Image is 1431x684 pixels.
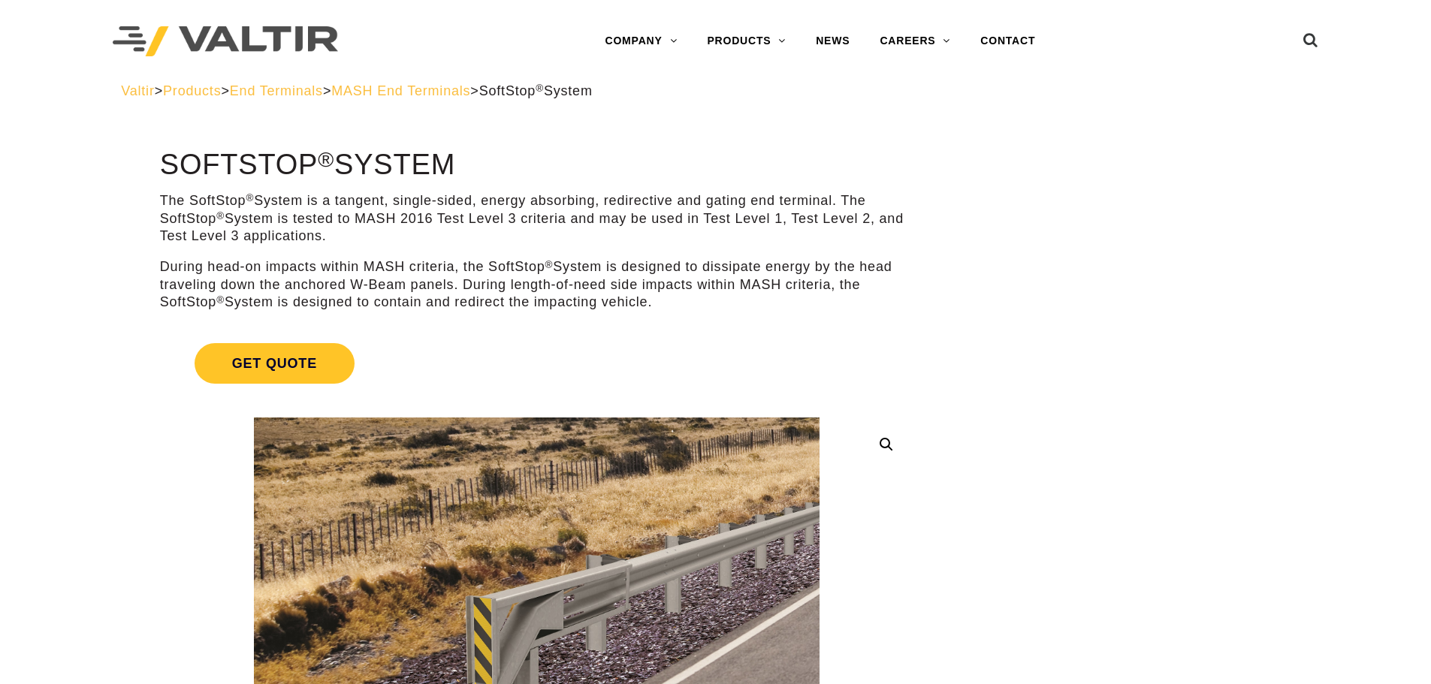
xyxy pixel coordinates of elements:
a: Products [163,83,221,98]
sup: ® [545,259,554,270]
a: MASH End Terminals [331,83,470,98]
p: The SoftStop System is a tangent, single-sided, energy absorbing, redirective and gating end term... [160,192,913,245]
a: NEWS [801,26,865,56]
a: PRODUCTS [692,26,801,56]
sup: ® [536,83,544,94]
span: SoftStop System [479,83,593,98]
h1: SoftStop System [160,149,913,181]
sup: ® [216,294,225,306]
a: End Terminals [230,83,323,98]
sup: ® [216,210,225,221]
a: Get Quote [160,325,913,402]
a: COMPANY [590,26,692,56]
sup: ® [246,192,254,203]
sup: ® [318,147,334,171]
p: During head-on impacts within MASH criteria, the SoftStop System is designed to dissipate energy ... [160,258,913,311]
div: > > > > [121,83,1310,100]
a: CONTACT [965,26,1050,56]
img: Valtir [113,26,338,57]
span: Get Quote [195,343,355,384]
a: Valtir [121,83,154,98]
a: CAREERS [865,26,965,56]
